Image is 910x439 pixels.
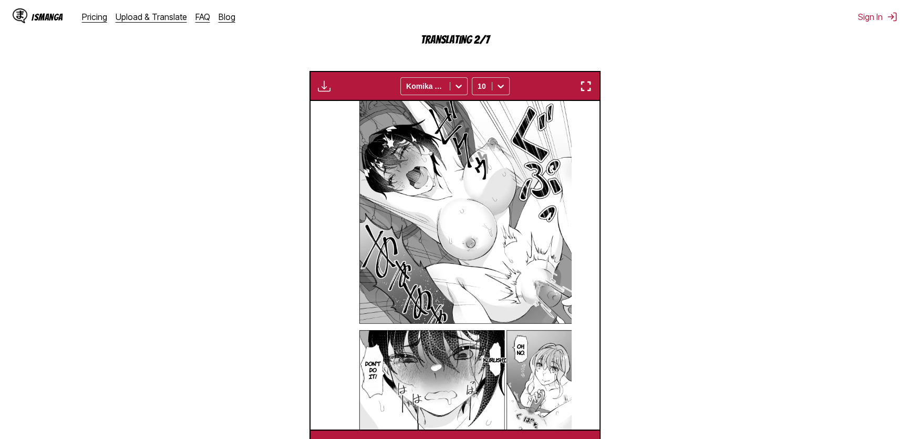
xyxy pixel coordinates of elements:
img: IsManga Logo [13,8,27,23]
img: Download translated images [318,80,330,93]
p: Kurushi... [481,354,510,365]
a: IsManga LogoIsManga [13,8,82,25]
button: Sign In [858,12,897,22]
img: Enter fullscreen [580,80,592,93]
a: Pricing [82,12,107,22]
p: Don't do it! [363,358,383,381]
a: Blog [219,12,235,22]
a: FAQ [195,12,210,22]
a: Upload & Translate [116,12,187,22]
img: Manga Panel [338,101,571,430]
div: IsManga [32,12,63,22]
p: Oh, no. [514,341,526,358]
img: Sign out [887,12,897,22]
p: Translating 2/7 [350,34,560,46]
